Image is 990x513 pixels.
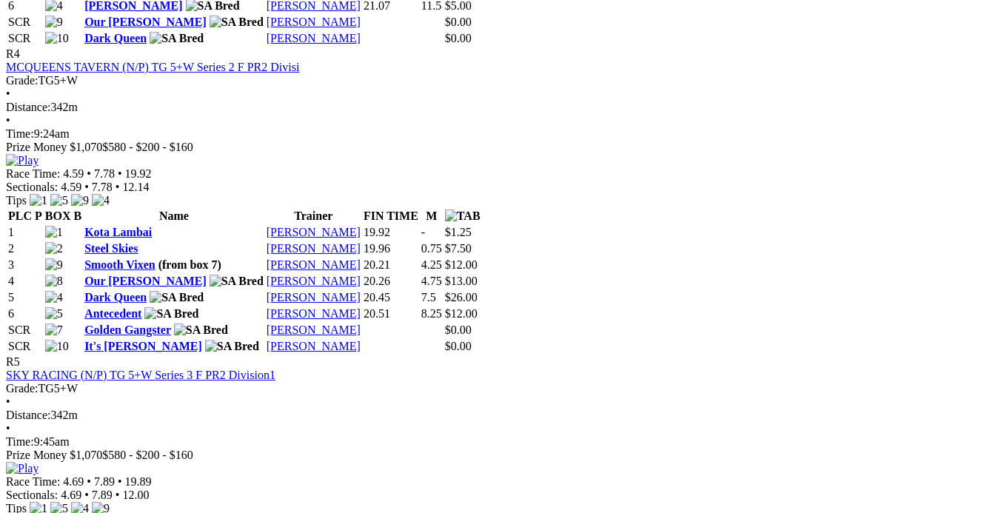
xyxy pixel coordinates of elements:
[102,141,193,153] span: $580 - $200 - $160
[45,242,63,255] img: 2
[7,339,43,354] td: SCR
[445,323,472,336] span: $0.00
[45,32,69,45] img: 10
[6,489,58,501] span: Sectionals:
[6,127,984,141] div: 9:24am
[61,489,81,501] span: 4.69
[125,475,152,488] span: 19.89
[122,181,149,193] span: 12.14
[45,323,63,337] img: 7
[8,209,32,222] span: PLC
[84,340,202,352] a: It's [PERSON_NAME]
[174,323,228,337] img: SA Bred
[445,340,472,352] span: $0.00
[6,422,10,435] span: •
[6,449,984,462] div: Prize Money $1,070
[6,74,39,87] span: Grade:
[84,489,89,501] span: •
[94,167,115,180] span: 7.78
[94,475,115,488] span: 7.89
[445,209,481,223] img: TAB
[267,275,361,287] a: [PERSON_NAME]
[84,16,207,28] a: Our [PERSON_NAME]
[267,258,361,271] a: [PERSON_NAME]
[71,194,89,207] img: 9
[6,61,299,73] a: MCQUEENS TAVERN (N/P) TG 5+W Series 2 F PR2 Divisi
[118,167,122,180] span: •
[6,154,39,167] img: Play
[6,382,39,395] span: Grade:
[92,489,113,501] span: 7.89
[87,475,91,488] span: •
[267,340,361,352] a: [PERSON_NAME]
[210,16,264,29] img: SA Bred
[6,369,275,381] a: SKY RACING (N/P) TG 5+W Series 3 F PR2 Division1
[50,194,68,207] img: 5
[6,435,984,449] div: 9:45am
[421,307,442,320] text: 8.25
[421,226,425,238] text: -
[63,475,84,488] span: 4.69
[150,32,204,45] img: SA Bred
[6,194,27,207] span: Tips
[210,275,264,288] img: SA Bred
[363,209,419,224] th: FIN TIME
[267,16,361,28] a: [PERSON_NAME]
[45,275,63,288] img: 8
[45,340,69,353] img: 10
[6,167,60,180] span: Race Time:
[122,489,149,501] span: 12.00
[84,291,147,304] a: Dark Queen
[45,16,63,29] img: 9
[445,291,478,304] span: $26.00
[445,258,478,271] span: $12.00
[7,274,43,289] td: 4
[267,307,361,320] a: [PERSON_NAME]
[445,16,472,28] span: $0.00
[7,258,43,272] td: 3
[84,307,141,320] a: Antecedent
[6,127,34,140] span: Time:
[84,242,138,255] a: Steel Skies
[45,209,71,222] span: BOX
[84,32,147,44] a: Dark Queen
[6,87,10,100] span: •
[267,226,361,238] a: [PERSON_NAME]
[205,340,259,353] img: SA Bred
[363,225,419,240] td: 19.92
[363,258,419,272] td: 20.21
[61,181,81,193] span: 4.59
[84,258,155,271] a: Smooth Vixen
[421,242,442,255] text: 0.75
[7,31,43,46] td: SCR
[158,258,221,271] span: (from box 7)
[6,47,20,60] span: R4
[7,290,43,305] td: 5
[266,209,361,224] th: Trainer
[84,323,171,336] a: Golden Gangster
[445,275,478,287] span: $13.00
[125,167,152,180] span: 19.92
[6,101,50,113] span: Distance:
[150,291,204,304] img: SA Bred
[30,194,47,207] img: 1
[6,395,10,408] span: •
[92,181,113,193] span: 7.78
[363,306,419,321] td: 20.51
[6,101,984,114] div: 342m
[6,382,984,395] div: TG5+W
[267,32,361,44] a: [PERSON_NAME]
[6,114,10,127] span: •
[144,307,198,321] img: SA Bred
[363,290,419,305] td: 20.45
[6,355,20,368] span: R5
[45,226,63,239] img: 1
[118,475,122,488] span: •
[363,274,419,289] td: 20.26
[63,167,84,180] span: 4.59
[6,462,39,475] img: Play
[267,323,361,336] a: [PERSON_NAME]
[267,242,361,255] a: [PERSON_NAME]
[45,291,63,304] img: 4
[116,181,120,193] span: •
